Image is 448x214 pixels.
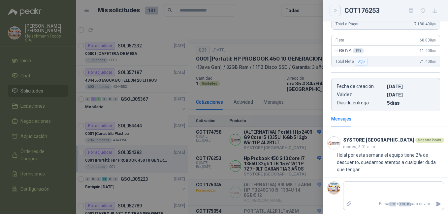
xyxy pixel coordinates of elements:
[433,198,444,210] button: Enviar
[344,5,440,16] div: COT176253
[432,49,436,53] span: ,00
[387,100,434,106] p: 5 dias
[432,39,436,42] span: ,00
[399,202,410,206] span: ENTER
[420,38,436,42] span: 60.000
[337,84,384,89] p: Fecha de creación
[337,92,384,97] p: Validez
[414,22,436,26] span: 7.180.400
[331,115,351,122] div: Mensajes
[336,48,364,53] span: Flete IVA
[355,58,367,66] div: Fijo
[420,59,436,64] span: 71.400
[387,92,434,97] p: [DATE]
[343,145,376,149] span: martes, 8:01 a. m.
[336,22,359,26] span: Total a Pagar
[389,202,396,206] span: Ctrl
[415,138,444,143] div: Soporte Peakr
[331,7,339,14] button: Close
[328,137,340,149] img: Company Logo
[328,182,340,194] img: Company Logo
[432,22,436,26] span: ,00
[337,100,384,106] p: Días de entrega
[353,48,364,53] div: 19 %
[336,58,369,66] span: Total Flete
[343,138,414,142] h3: SYSTORE [GEOGRAPHIC_DATA]
[336,38,344,42] span: Flete
[387,84,434,89] p: [DATE]
[355,198,433,210] p: Pulsa + para enviar
[432,60,436,64] span: ,00
[343,198,355,210] label: Adjuntar archivos
[420,48,436,53] span: 11.400
[337,151,444,173] p: Hola! por esta semana el equipo tiene 2% de descuento, quedamos atentos a cualquier duda que tengan.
